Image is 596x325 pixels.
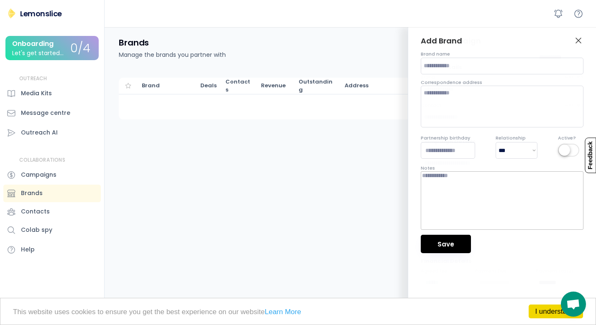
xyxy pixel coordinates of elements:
[265,308,301,316] a: Learn More
[496,135,526,141] div: Relationship
[13,308,583,315] p: This website uses cookies to ensure you get the best experience on our website
[421,51,450,57] div: Brand name
[21,189,43,198] div: Brands
[21,89,52,98] div: Media Kits
[421,235,471,253] button: Save
[421,79,482,86] div: Correspondence address
[70,42,90,55] div: 0/4
[225,78,253,93] div: Contacts
[421,165,435,171] div: Notes
[12,40,54,48] div: Onboarding
[421,36,463,46] div: Add Brand
[12,50,64,56] div: Let's get started...
[19,75,47,82] div: OUTREACH
[561,292,586,317] a: Open chat
[529,305,583,318] a: I understand!
[21,207,50,216] div: Contacts
[20,8,62,19] div: Lemonslice
[119,51,226,59] div: Manage the brands you partner with
[345,82,432,89] div: Address
[142,82,192,89] div: Brand
[21,245,35,254] div: Help
[21,128,58,137] div: Outreach AI
[7,8,17,18] img: Lemonslice
[21,226,52,234] div: Colab spy
[558,135,576,141] div: Active?
[261,82,290,89] div: Completed deals that are 'Paid'
[421,135,470,141] div: Partnership birthday
[200,82,217,89] div: Deals
[21,170,56,179] div: Campaigns
[299,78,336,93] div: Invoiced deals that are 'Not paid'
[19,157,65,164] div: COLLABORATIONS
[21,109,70,117] div: Message centre
[119,37,149,48] h4: Brands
